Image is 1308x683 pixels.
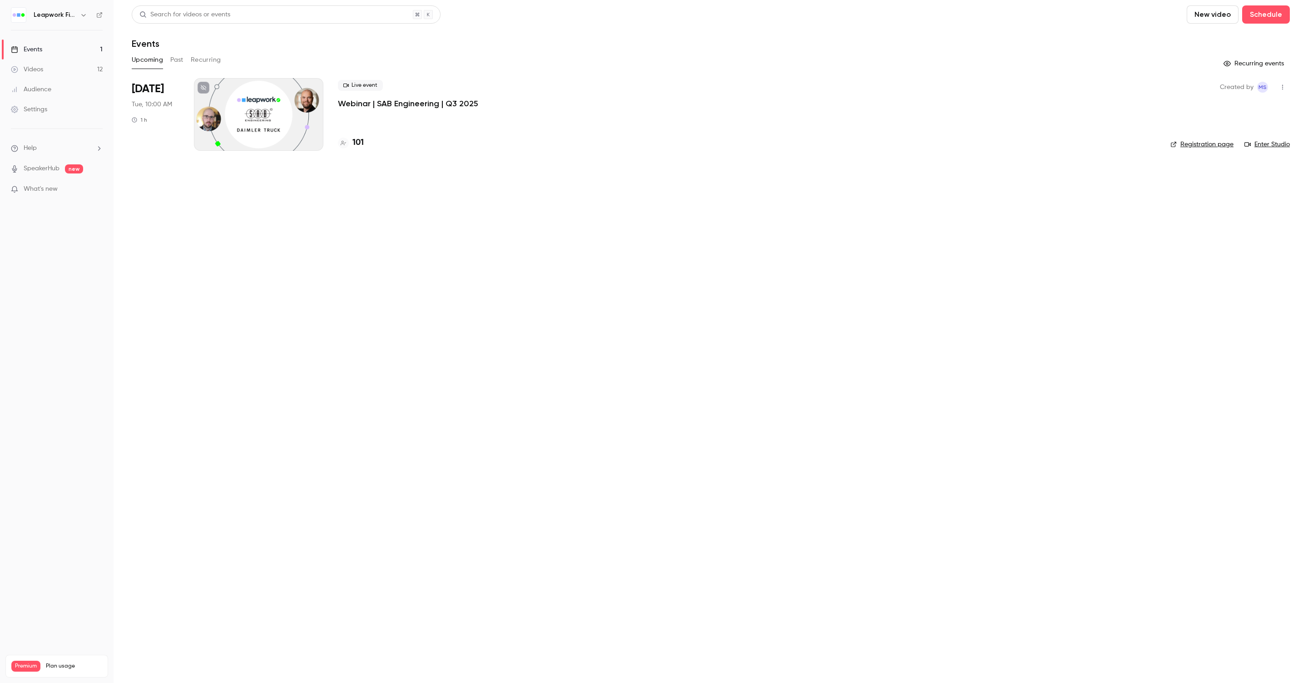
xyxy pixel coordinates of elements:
a: Registration page [1170,140,1234,149]
a: 101 [338,137,364,149]
a: Enter Studio [1244,140,1290,149]
span: MS [1258,82,1267,93]
button: New video [1187,5,1239,24]
h4: 101 [352,137,364,149]
div: Search for videos or events [139,10,230,20]
div: 1 h [132,116,147,124]
span: What's new [24,184,58,194]
div: Sep 9 Tue, 11:00 AM (Europe/Copenhagen) [132,78,179,151]
button: Recurring events [1219,56,1290,71]
span: Help [24,144,37,153]
img: Leapwork Field [11,8,26,22]
h1: Events [132,38,159,49]
span: [DATE] [132,82,164,96]
span: Plan usage [46,663,102,670]
div: Events [11,45,42,54]
div: Audience [11,85,51,94]
li: help-dropdown-opener [11,144,103,153]
button: Schedule [1242,5,1290,24]
span: new [65,164,83,173]
span: Created by [1220,82,1253,93]
button: Upcoming [132,53,163,67]
span: Marlena Swiderska [1257,82,1268,93]
div: Videos [11,65,43,74]
a: SpeakerHub [24,164,59,173]
span: Tue, 10:00 AM [132,100,172,109]
button: Past [170,53,183,67]
iframe: Noticeable Trigger [92,185,103,193]
span: Premium [11,661,40,672]
div: Settings [11,105,47,114]
h6: Leapwork Field [34,10,76,20]
a: Webinar | SAB Engineering | Q3 2025 [338,98,478,109]
button: Recurring [191,53,221,67]
span: Live event [338,80,383,91]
